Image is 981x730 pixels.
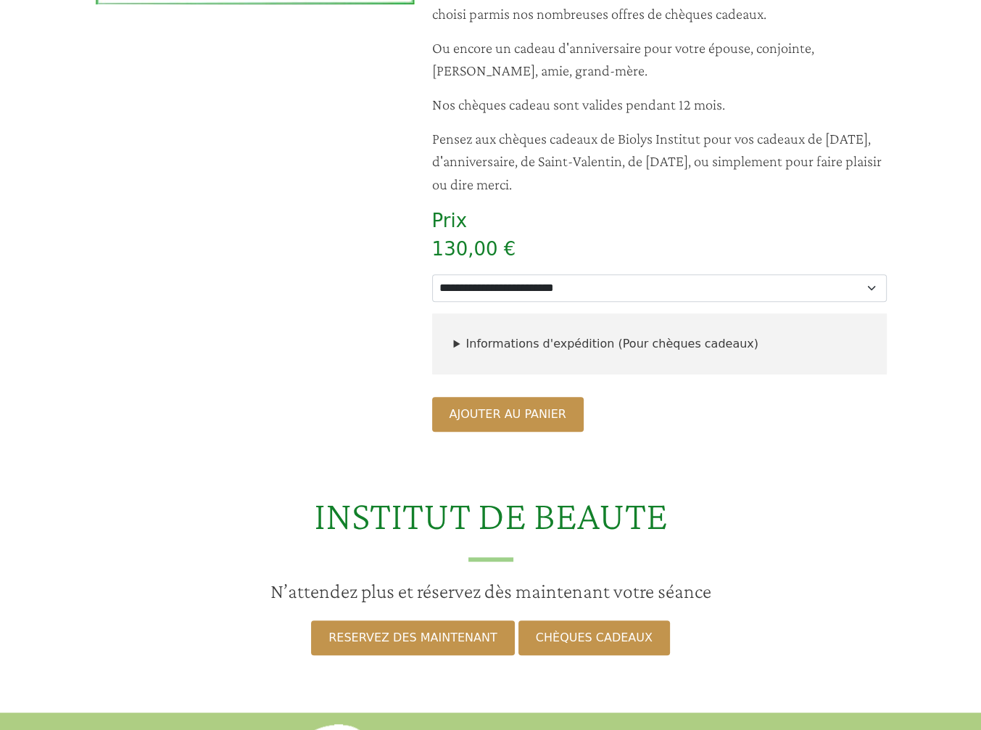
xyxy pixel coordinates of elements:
[9,491,972,562] h2: INSTITUT DE BEAUTE
[432,397,584,432] button: Ajouter au panier
[432,36,887,81] p: Ou encore un cadeau d'anniversaire pour votre épouse, conjointe, [PERSON_NAME], amie, grand-mère.
[311,620,514,655] a: RESERVEZ DES MAINTENANT
[9,579,972,604] h3: N’attendez plus et réservez dès maintenant votre séance
[518,620,670,655] a: CHÈQUES CADEAUX
[432,207,887,235] div: Prix
[432,127,887,195] p: Pensez aux chèques cadeaux de Biolys Institut pour vos cadeaux de [DATE], d'anniversaire, de Sain...
[432,235,887,263] div: 130,00 €
[432,93,887,115] p: Nos chèques cadeau sont valides pendant 12 mois.
[454,335,865,353] summary: Informations d'expédition (Pour chèques cadeaux)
